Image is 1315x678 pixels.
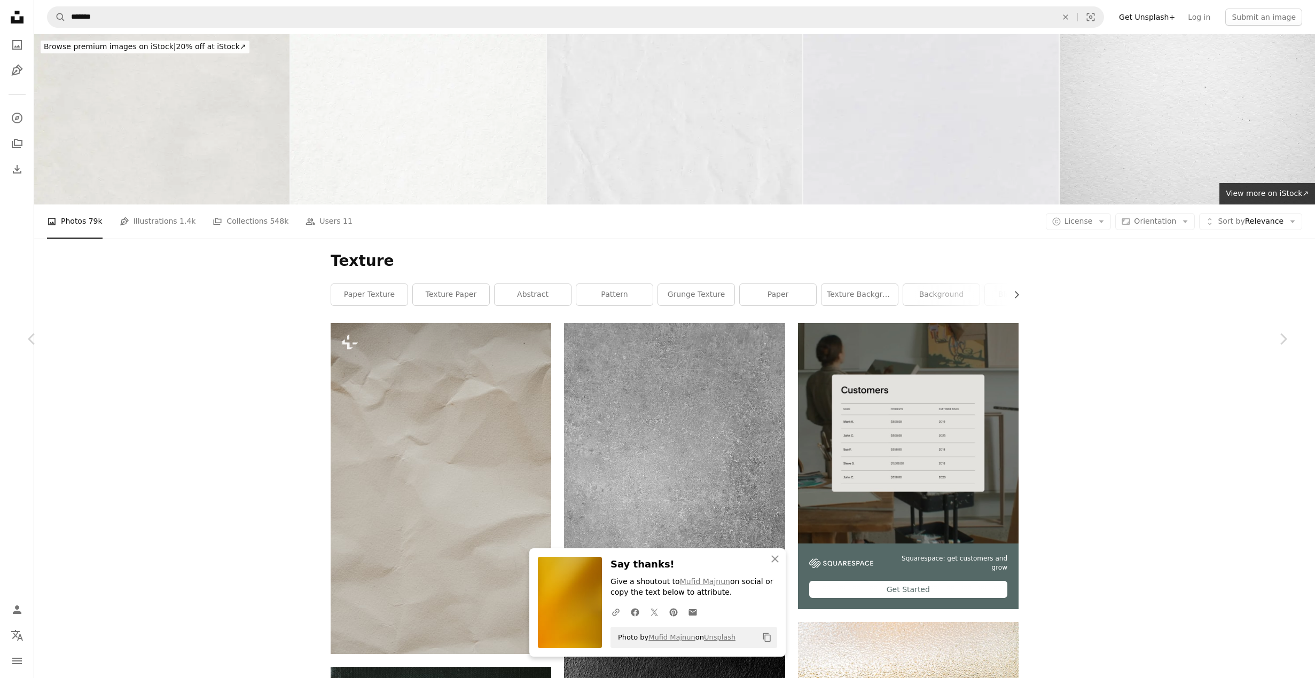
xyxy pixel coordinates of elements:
a: Illustrations [6,60,28,81]
span: Browse premium images on iStock | [44,42,176,51]
img: Paper texture. [803,34,1059,204]
a: Photos [6,34,28,56]
a: abstract [495,284,571,305]
span: Orientation [1134,217,1176,225]
a: Get Unsplash+ [1113,9,1181,26]
a: Collections 548k [213,204,288,239]
span: 20% off at iStock ↗ [44,42,246,51]
img: a cell phone laying on top of a piece of paper [331,323,551,654]
span: Sort by [1218,217,1244,225]
p: Give a shoutout to on social or copy the text below to attribute. [610,577,777,598]
a: Explore [6,107,28,129]
img: white paper background, fibrous cardboard texture for scrapbooking [291,34,546,204]
a: texture background [821,284,898,305]
button: Clear [1054,7,1077,27]
span: Squarespace: get customers and grow [886,554,1007,572]
a: paper texture [331,284,408,305]
a: pattern [576,284,653,305]
a: Share on Twitter [645,601,664,622]
a: a cell phone laying on top of a piece of paper [331,483,551,493]
h1: Texture [331,251,1019,271]
button: Copy to clipboard [758,628,776,647]
a: a black and white photo of a concrete wall [564,465,785,475]
img: Closeup of white crumpled paper for texture background [547,34,802,204]
span: 548k [270,215,288,227]
a: Log in [1181,9,1217,26]
a: Download History [6,159,28,180]
div: Get Started [809,581,1007,598]
a: paper [740,284,816,305]
button: Visual search [1078,7,1103,27]
span: 11 [343,215,353,227]
a: Share on Pinterest [664,601,683,622]
span: License [1064,217,1093,225]
span: View more on iStock ↗ [1226,189,1309,198]
a: grunge texture [658,284,734,305]
a: Squarespace: get customers and growGet Started [798,323,1019,609]
span: 1.4k [179,215,195,227]
button: Submit an image [1225,9,1302,26]
button: Sort byRelevance [1199,213,1302,230]
a: Log in / Sign up [6,599,28,620]
a: Collections [6,133,28,154]
button: Menu [6,650,28,672]
a: Unsplash [704,633,735,641]
button: Language [6,625,28,646]
span: Photo by on [613,629,735,646]
a: Share over email [683,601,702,622]
button: License [1046,213,1112,230]
h3: Say thanks! [610,557,777,572]
a: Browse premium images on iStock|20% off at iStock↗ [34,34,256,60]
a: View more on iStock↗ [1219,183,1315,204]
a: Users 11 [306,204,353,239]
img: Empty white watercolor paper canvas texture background [1060,34,1315,204]
button: Orientation [1115,213,1195,230]
img: a black and white photo of a concrete wall [564,323,785,617]
a: Next [1251,288,1315,390]
a: Mufid Majnun [648,633,695,641]
a: Mufid Majnun [680,577,730,586]
button: Search Unsplash [48,7,66,27]
a: Share on Facebook [625,601,645,622]
span: Relevance [1218,216,1283,227]
button: scroll list to the right [1007,284,1019,305]
a: black texture [985,284,1061,305]
img: White paper texture background [34,34,289,204]
a: texture paper [413,284,489,305]
img: file-1747939376688-baf9a4a454ffimage [798,323,1019,543]
img: file-1747939142011-51e5cc87e3c9 [809,558,873,568]
form: Find visuals sitewide [47,6,1104,28]
a: background [903,284,980,305]
a: Illustrations 1.4k [120,204,196,239]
